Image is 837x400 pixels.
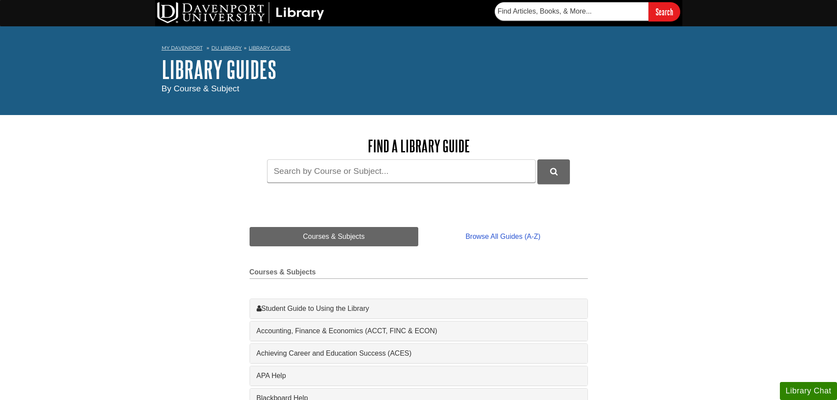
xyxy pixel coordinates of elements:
[649,2,680,21] input: Search
[495,2,649,21] input: Find Articles, Books, & More...
[157,2,324,23] img: DU Library
[211,45,242,51] a: DU Library
[162,44,203,52] a: My Davenport
[257,371,581,381] a: APA Help
[495,2,680,21] form: Searches DU Library's articles, books, and more
[550,168,558,176] i: Search Library Guides
[257,326,581,336] a: Accounting, Finance & Economics (ACCT, FINC & ECON)
[162,56,676,83] h1: Library Guides
[249,45,290,51] a: Library Guides
[162,42,676,56] nav: breadcrumb
[267,159,536,183] input: Search by Course or Subject...
[257,348,581,359] a: Achieving Career and Education Success (ACES)
[780,382,837,400] button: Library Chat
[162,83,676,95] div: By Course & Subject
[418,227,587,246] a: Browse All Guides (A-Z)
[257,303,581,314] a: Student Guide to Using the Library
[250,137,588,155] h2: Find a Library Guide
[250,227,419,246] a: Courses & Subjects
[250,268,588,279] h2: Courses & Subjects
